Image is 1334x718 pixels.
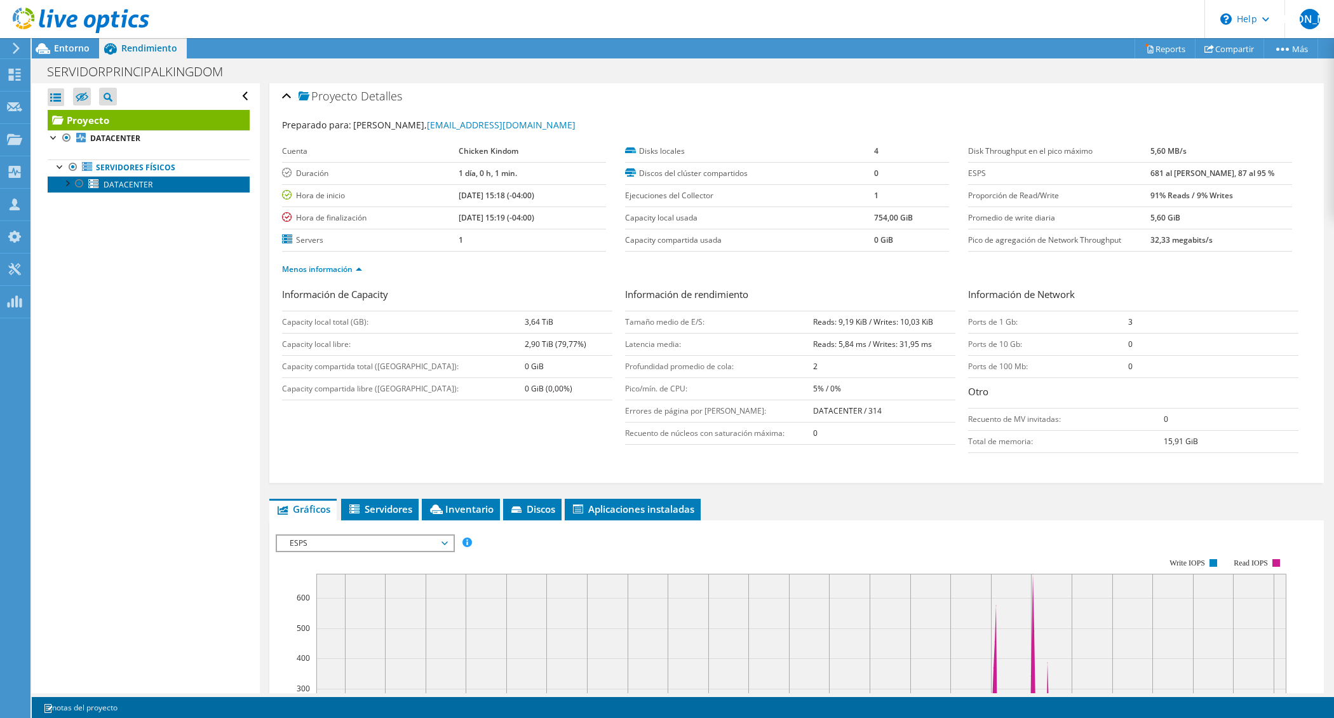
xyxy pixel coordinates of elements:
[361,88,402,104] span: Detalles
[968,311,1128,333] td: Ports de 1 Gb:
[1150,190,1233,201] b: 91% Reads / 9% Writes
[282,377,525,400] td: Capacity compartida libre ([GEOGRAPHIC_DATA]):
[1169,559,1205,567] text: Write IOPS
[968,333,1128,355] td: Ports de 10 Gb:
[968,408,1164,430] td: Recuento de MV invitadas:
[282,264,362,274] a: Menos información
[1195,39,1264,58] a: Compartir
[41,65,243,79] h1: SERVIDORPRINCIPALKINGDOM
[459,168,517,179] b: 1 día, 0 h, 1 min.
[459,190,534,201] b: [DATE] 15:18 (-04:00)
[104,179,152,190] span: DATACENTER
[1150,146,1187,156] b: 5,60 MB/s
[625,400,814,422] td: Errores de página por [PERSON_NAME]:
[625,311,814,333] td: Tamaño medio de E/S:
[297,623,310,633] text: 500
[625,145,874,158] label: Disks locales
[968,287,1298,304] h3: Información de Network
[1128,316,1133,327] b: 3
[968,189,1150,202] label: Proporción de Read/Write
[90,133,140,144] b: DATACENTER
[282,167,459,180] label: Duración
[968,145,1150,158] label: Disk Throughput en el pico máximo
[282,287,612,304] h3: Información de Capacity
[625,377,814,400] td: Pico/mín. de CPU:
[525,316,553,327] b: 3,64 TiB
[427,119,576,131] a: [EMAIL_ADDRESS][DOMAIN_NAME]
[54,42,90,54] span: Entorno
[428,503,494,515] span: Inventario
[509,503,555,515] span: Discos
[282,234,459,247] label: Servers
[968,355,1128,377] td: Ports de 100 Mb:
[571,503,694,515] span: Aplicaciones instaladas
[1150,168,1274,179] b: 681 al [PERSON_NAME], 87 al 95 %
[48,130,250,147] a: DATACENTER
[1128,361,1133,372] b: 0
[48,176,250,193] a: DATACENTER
[813,361,818,372] b: 2
[1164,414,1168,424] b: 0
[297,592,310,603] text: 600
[48,110,250,130] a: Proyecto
[813,339,932,349] b: Reads: 5,84 ms / Writes: 31,95 ms
[968,384,1298,402] h3: Otro
[625,167,874,180] label: Discos del clúster compartidos
[813,383,841,394] b: 5% / 0%
[625,333,814,355] td: Latencia media:
[625,355,814,377] td: Profundidad promedio de cola:
[625,287,955,304] h3: Información de rendimiento
[276,503,330,515] span: Gráficos
[968,167,1150,180] label: ESPS
[1164,436,1198,447] b: 15,91 GiB
[874,190,879,201] b: 1
[282,333,525,355] td: Capacity local libre:
[459,146,518,156] b: Chicken Kindom
[1220,13,1232,25] svg: \n
[347,503,412,515] span: Servidores
[459,234,463,245] b: 1
[1300,9,1320,29] span: [PERSON_NAME]
[874,234,893,245] b: 0 GiB
[282,145,459,158] label: Cuenta
[874,168,879,179] b: 0
[48,159,250,176] a: Servidores físicos
[813,316,933,327] b: Reads: 9,19 KiB / Writes: 10,03 KiB
[121,42,177,54] span: Rendimiento
[1263,39,1318,58] a: Más
[968,430,1164,452] td: Total de memoria:
[625,234,874,247] label: Capacity compartida usada
[299,90,358,103] span: Proyecto
[525,361,544,372] b: 0 GiB
[282,311,525,333] td: Capacity local total (GB):
[1128,339,1133,349] b: 0
[874,212,913,223] b: 754,00 GiB
[625,189,874,202] label: Ejecuciones del Collector
[625,212,874,224] label: Capacity local usada
[282,189,459,202] label: Hora de inicio
[283,536,447,551] span: ESPS
[34,700,126,715] a: notas del proyecto
[813,428,818,438] b: 0
[968,234,1150,247] label: Pico de agregación de Network Throughput
[1150,212,1180,223] b: 5,60 GiB
[282,212,459,224] label: Hora de finalización
[525,383,572,394] b: 0 GiB (0,00%)
[525,339,586,349] b: 2,90 TiB (79,77%)
[297,653,310,663] text: 400
[968,212,1150,224] label: Promedio de write diaria
[297,683,310,694] text: 300
[282,355,525,377] td: Capacity compartida total ([GEOGRAPHIC_DATA]):
[1234,559,1268,567] text: Read IOPS
[1150,234,1213,245] b: 32,33 megabits/s
[625,422,814,444] td: Recuento de núcleos con saturación máxima:
[459,212,534,223] b: [DATE] 15:19 (-04:00)
[813,405,882,416] b: DATACENTER / 314
[282,119,351,131] label: Preparado para:
[874,146,879,156] b: 4
[353,119,576,131] span: [PERSON_NAME],
[1135,39,1196,58] a: Reports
